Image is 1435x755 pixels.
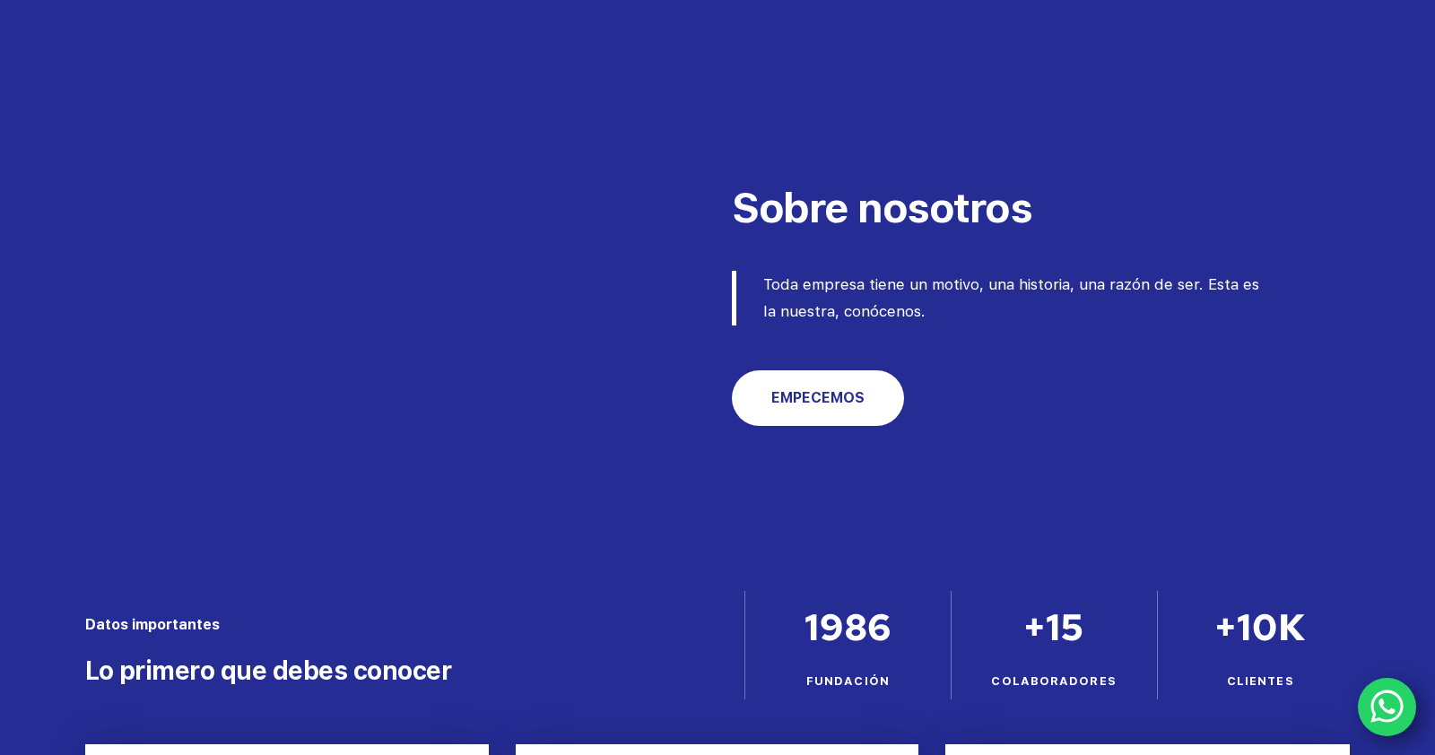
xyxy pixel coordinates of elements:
span: Sobre nosotros [732,183,1031,232]
span: COLABORADORES [991,674,1116,688]
span: 1986 [804,603,891,652]
a: EMPECEMOS [732,370,904,426]
span: FUNDACIÓN [806,674,890,688]
span: Datos importantes [85,616,220,633]
span: Toda empresa tiene un motivo, una historia, una razón de ser. Esta es la nuestra, conócenos. [763,275,1264,321]
span: Lo primero que debes conocer [85,655,451,686]
span: +10K [1214,603,1306,652]
span: +15 [1023,603,1084,652]
span: EMPECEMOS [771,387,865,409]
span: CLIENTES [1227,674,1294,688]
a: WhatsApp [1358,678,1417,737]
